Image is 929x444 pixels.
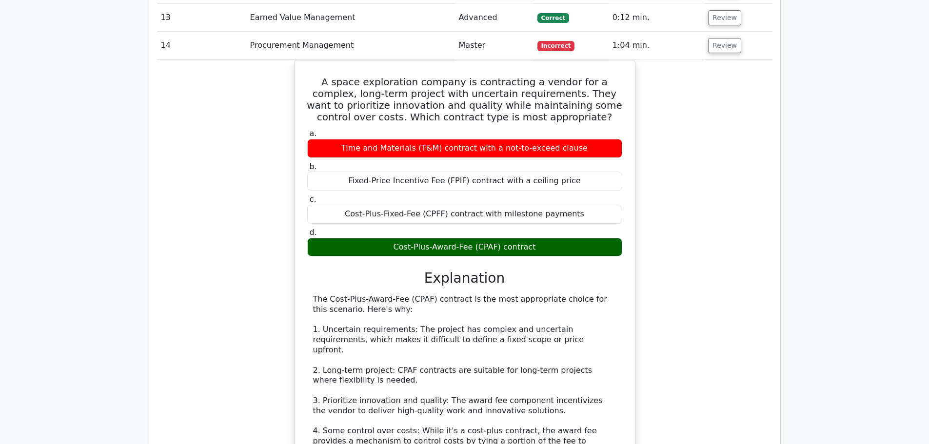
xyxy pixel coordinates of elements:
[609,32,704,59] td: 1:04 min.
[307,139,622,158] div: Time and Materials (T&M) contract with a not-to-exceed clause
[310,194,316,204] span: c.
[455,32,534,59] td: Master
[310,228,317,237] span: d.
[313,270,616,287] h3: Explanation
[537,13,569,23] span: Correct
[307,205,622,224] div: Cost-Plus-Fixed-Fee (CPFF) contract with milestone payments
[708,10,741,25] button: Review
[455,4,534,32] td: Advanced
[157,4,246,32] td: 13
[246,4,455,32] td: Earned Value Management
[537,41,575,51] span: Incorrect
[157,32,246,59] td: 14
[306,76,623,123] h5: A space exploration company is contracting a vendor for a complex, long-term project with uncerta...
[307,172,622,191] div: Fixed-Price Incentive Fee (FPIF) contract with a ceiling price
[310,129,317,138] span: a.
[708,38,741,53] button: Review
[307,238,622,257] div: Cost-Plus-Award-Fee (CPAF) contract
[310,162,317,171] span: b.
[609,4,704,32] td: 0:12 min.
[246,32,455,59] td: Procurement Management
